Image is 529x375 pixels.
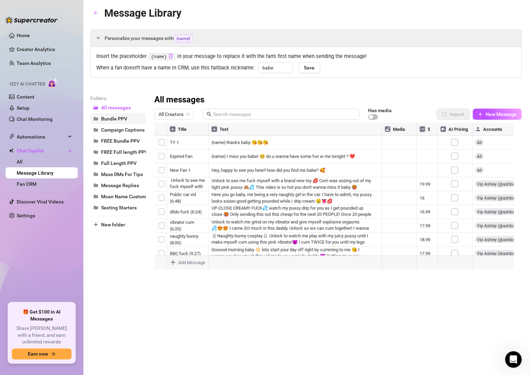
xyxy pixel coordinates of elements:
button: Save [299,62,320,73]
span: Save [304,65,315,70]
button: Moan Name Custom [90,191,146,202]
span: folder [93,127,98,132]
a: Team Analytics [17,60,51,66]
span: All messages [101,105,131,110]
button: Mass DMs For Tips [90,169,146,180]
span: folder [93,116,98,121]
span: Sexting Starters [101,205,137,210]
button: Collapse window [209,3,222,16]
a: Content [17,94,34,100]
button: FREE Bundle PPV [90,135,146,147]
div: Personalize your messages with{name} [91,30,522,47]
a: Discover Viral Videos [17,199,64,205]
span: Message Replies [101,183,139,188]
span: Earn now [28,351,48,357]
span: 🎁 Get $100 in AI Messages [12,309,72,323]
button: Campaign Captions [90,124,146,135]
span: plus [93,222,98,227]
span: New folder [101,222,125,227]
iframe: Intercom live chat [505,351,522,368]
span: {name} [174,35,193,42]
span: Izzy AI Chatter [10,81,45,87]
b: Smarter Fan T.O.S. Detection [22,245,124,252]
span: New Message [486,111,517,117]
a: Setup [17,105,30,111]
li: If a fan crosses the line, [PERSON_NAME] will warn them to stop [33,281,217,289]
b: Visible Body Parts in Product Catalog [22,330,154,337]
a: Message Library [17,170,54,176]
span: search [207,112,212,117]
button: New folder [90,219,146,230]
button: Message Replies [90,180,146,191]
button: Click to Copy [169,54,173,59]
div: Update [22,160,44,168]
a: Home [17,33,30,38]
span: All Creators [158,109,190,119]
a: Creator Analytics [17,44,72,55]
span: When a fan doesn’t have a name in CRM, use this fallback nickname: [96,64,255,72]
button: Full Length PPV [90,158,146,169]
h1: Izzy just got smarter and safer ✨ [22,168,217,186]
a: Settings [17,213,35,218]
span: [PERSON_NAME] [59,195,96,201]
a: Chat Monitoring [17,116,52,122]
span: Automations [17,131,66,142]
span: Mass DMs For Tips [101,172,143,177]
img: Chat Copilot [9,148,14,153]
img: logo-BBDzfeDw.svg [6,17,58,24]
input: Search messages [213,110,356,118]
span: expanded [96,36,100,40]
span: folder [93,194,98,199]
h1: News [111,4,130,15]
article: Message Library [104,5,181,21]
span: folder [93,150,98,155]
img: Profile image for Tanya [22,193,31,201]
span: • [98,195,101,201]
div: The latest updates are here - designed to make your workflow smoother and Izzy sharper than ever. [22,223,217,239]
span: FREE Full length PPV [101,149,148,155]
li: If the messages are severe or continue after a warning, she’ll automatically escalate [33,291,217,307]
span: Personalize your messages with [105,34,516,42]
img: AI Chatter [48,78,58,88]
h3: All messages [154,94,204,106]
div: Hi [PERSON_NAME], [22,208,217,217]
div: Improvement [47,160,84,168]
span: Moan Name Custom [101,194,146,199]
button: Earn nowarrow-right [12,349,72,360]
button: Sexting Starters [90,202,146,213]
span: arrow-left [93,10,98,15]
span: Shared by [35,195,58,201]
span: folder [93,161,98,166]
span: Share [PERSON_NAME] with a friend, and earn unlimited rewards [12,325,72,346]
span: Insert the placeholder in your message to replace it with the fan’s first name when sending the m... [96,52,516,61]
button: New Message [473,109,522,120]
a: Fan CRM [17,181,36,187]
span: folder [93,139,98,143]
span: plus [478,112,483,117]
div: More safeguards = more peace of mind for you. [22,316,217,324]
span: folder [93,172,98,177]
span: copy [169,54,173,58]
button: Import [437,109,470,120]
span: Bundle PPV [101,116,127,122]
a: All [17,159,23,165]
span: folder-open [93,105,98,110]
button: Bundle PPV [90,113,146,124]
article: Has media [368,108,392,112]
span: Chat Copilot [17,145,66,156]
span: Campaign Captions [101,127,145,133]
span: folder [93,183,98,188]
span: arrow-right [51,352,56,357]
span: folder [93,205,98,210]
div: Izzy can now better detect messages that violate OnlyFans’ Terms of Service. [22,258,217,275]
div: Close [222,3,235,15]
span: team [186,112,190,116]
button: FREE Full length PPV [90,147,146,158]
article: Folders [90,94,146,102]
span: FREE Bundle PPV [101,138,140,144]
code: {name} [149,53,175,60]
span: Full Length PPV [101,160,137,166]
span: [DATE] [103,195,118,200]
button: go back [5,3,18,16]
button: All messages [90,102,146,113]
